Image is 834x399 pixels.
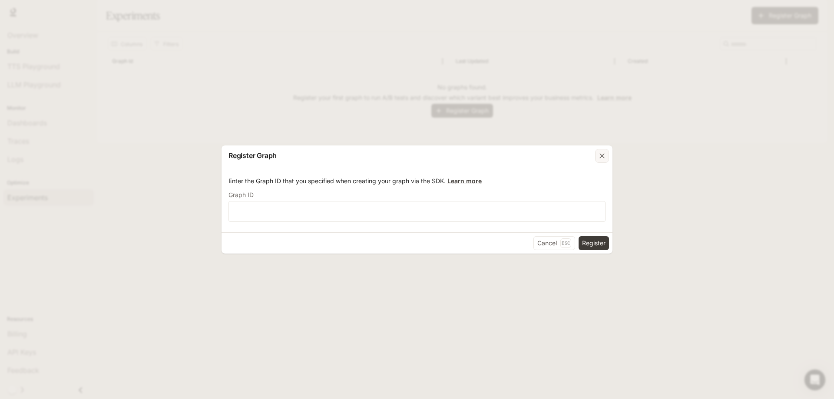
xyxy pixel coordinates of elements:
[579,236,609,250] button: Register
[228,177,606,185] p: Enter the Graph ID that you specified when creating your graph via the SDK.
[533,236,575,250] button: CancelEsc
[228,192,254,198] p: Graph ID
[560,238,571,248] p: Esc
[447,177,482,185] a: Learn more
[228,150,277,161] p: Register Graph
